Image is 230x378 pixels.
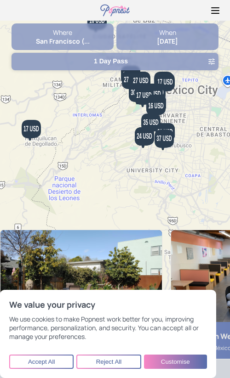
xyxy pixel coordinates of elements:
[9,299,95,310] strong: We value your privacy
[36,37,90,45] strong: San Francisco (...
[144,355,207,369] button: Customise
[9,315,207,341] div: We use cookies to make Popnest work better for you, improving performance, personalization, and s...
[116,28,218,37] div: When
[94,57,128,65] strong: 1 Day Pass
[157,37,178,45] strong: [DATE]
[0,230,162,322] img: Workstation West Berkeley
[76,355,141,369] button: Reject All
[11,53,218,70] button: 1 Day Pass
[9,355,74,369] button: Accept All
[11,28,114,37] div: Where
